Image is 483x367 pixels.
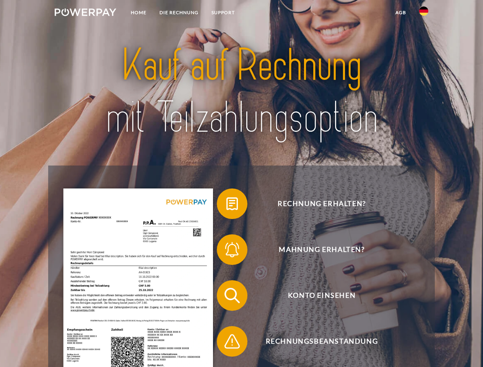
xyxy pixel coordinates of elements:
img: qb_bell.svg [223,240,242,259]
button: Rechnung erhalten? [217,188,416,219]
span: Mahnung erhalten? [228,234,415,265]
img: logo-powerpay-white.svg [55,8,116,16]
button: Mahnung erhalten? [217,234,416,265]
span: Rechnung erhalten? [228,188,415,219]
span: Rechnungsbeanstandung [228,326,415,357]
img: qb_search.svg [223,286,242,305]
a: DIE RECHNUNG [153,6,205,19]
a: SUPPORT [205,6,241,19]
img: qb_bill.svg [223,194,242,213]
img: qb_warning.svg [223,332,242,351]
button: Konto einsehen [217,280,416,311]
img: title-powerpay_de.svg [73,37,410,146]
a: Home [124,6,153,19]
a: agb [389,6,413,19]
button: Rechnungsbeanstandung [217,326,416,357]
span: Konto einsehen [228,280,415,311]
img: de [419,6,428,16]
